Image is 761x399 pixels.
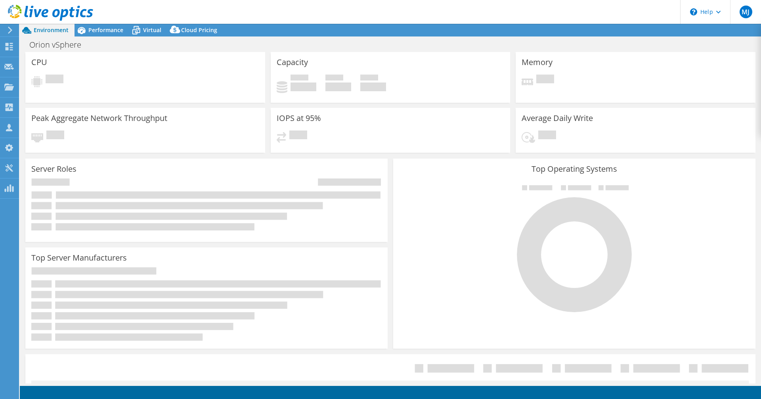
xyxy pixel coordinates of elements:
span: Virtual [143,26,161,34]
span: Total [360,75,378,82]
h3: Peak Aggregate Network Throughput [31,114,167,123]
h3: Capacity [277,58,308,67]
span: Environment [34,26,69,34]
h4: 0 GiB [325,82,351,91]
h3: Top Server Manufacturers [31,253,127,262]
h3: Average Daily Write [522,114,593,123]
span: Performance [88,26,123,34]
span: Used [291,75,308,82]
h3: IOPS at 95% [277,114,321,123]
h3: Memory [522,58,553,67]
span: Free [325,75,343,82]
span: Pending [46,75,63,85]
span: Pending [289,130,307,141]
span: MJ [740,6,752,18]
span: Pending [46,130,64,141]
h3: Top Operating Systems [399,165,750,173]
h3: CPU [31,58,47,67]
h4: 0 GiB [360,82,386,91]
svg: \n [690,8,697,15]
span: Pending [538,130,556,141]
span: Cloud Pricing [181,26,217,34]
h1: Orion vSphere [26,40,94,49]
h4: 0 GiB [291,82,316,91]
h3: Server Roles [31,165,76,173]
span: Pending [536,75,554,85]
